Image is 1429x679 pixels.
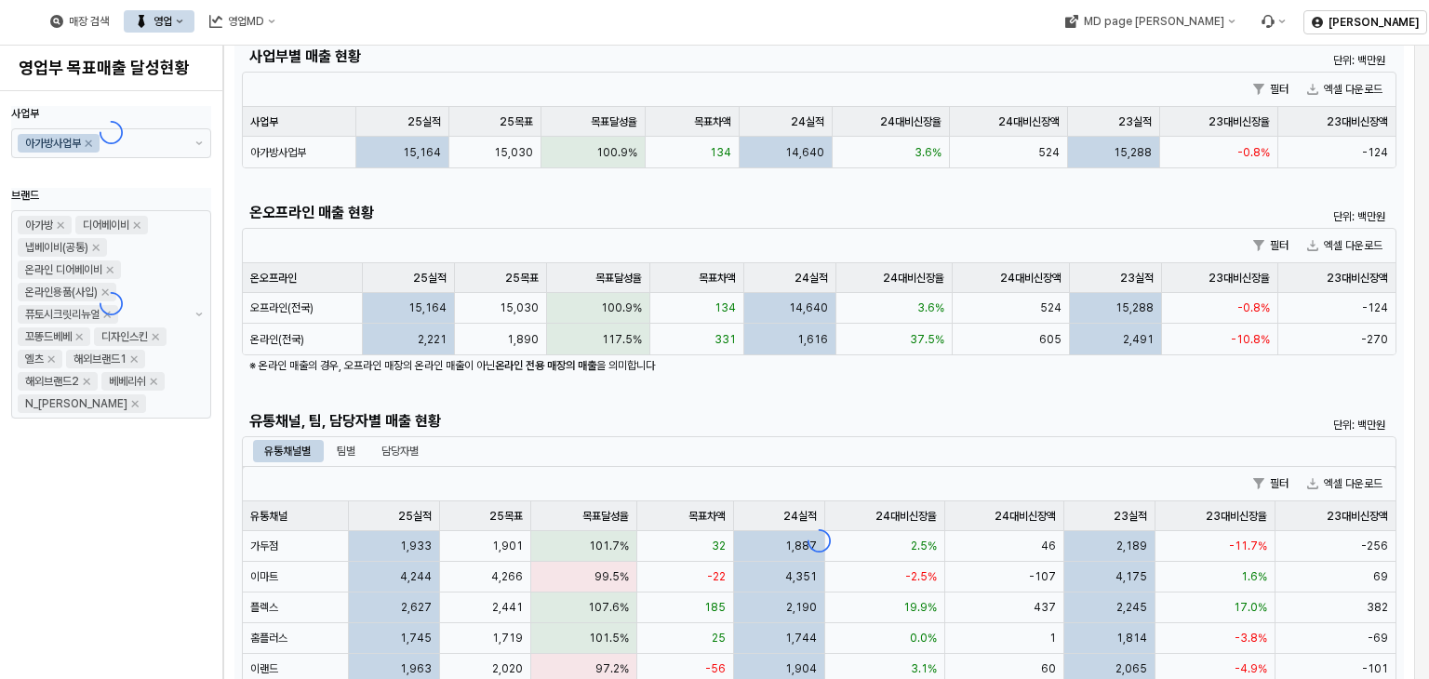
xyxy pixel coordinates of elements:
[1329,15,1419,30] p: [PERSON_NAME]
[19,59,204,77] h4: 영업부 목표매출 달성현황
[1249,10,1296,33] div: Menu item 6
[154,15,172,28] div: 영업
[1303,10,1427,34] button: [PERSON_NAME]
[1083,15,1223,28] div: MD page [PERSON_NAME]
[198,10,287,33] button: 영업MD
[124,10,194,33] button: 영업
[223,46,1429,679] main: App Frame
[228,15,264,28] div: 영업MD
[1053,10,1246,33] button: MD page [PERSON_NAME]
[1053,10,1246,33] div: MD page 이동
[69,15,109,28] div: 매장 검색
[39,10,120,33] button: 매장 검색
